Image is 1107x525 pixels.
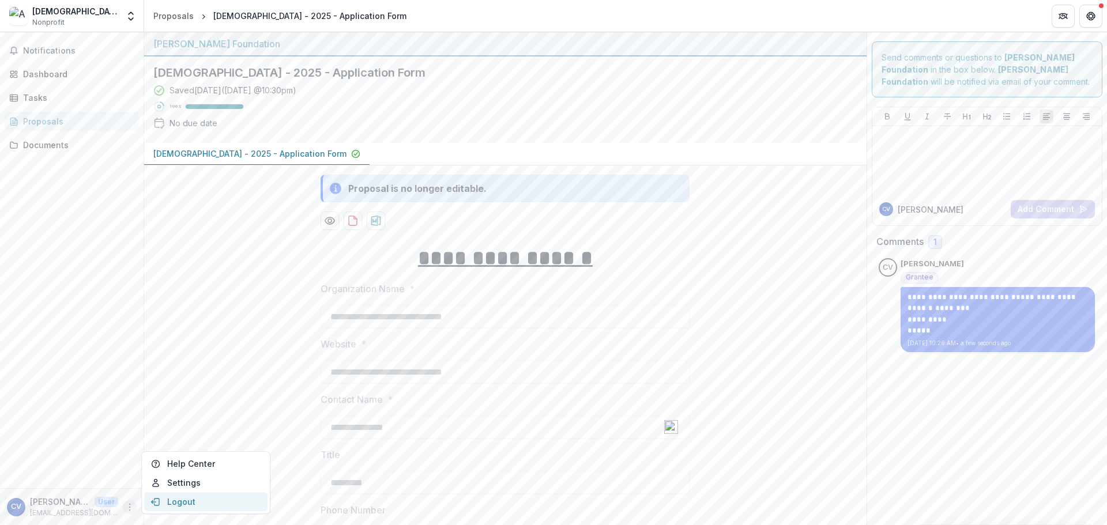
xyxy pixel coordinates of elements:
h2: [DEMOGRAPHIC_DATA] - 2025 - Application Form [153,66,839,80]
div: Dashboard [23,68,130,80]
button: Underline [901,109,914,123]
button: Italicize [920,109,934,123]
button: Align Center [1060,109,1074,123]
p: Title [321,448,340,462]
p: User [95,497,118,507]
div: Documents [23,139,130,151]
p: [PERSON_NAME] [30,496,90,508]
div: Chris Vasilakis [883,264,893,271]
div: Chris Vasilakis [882,206,890,212]
button: Partners [1052,5,1075,28]
p: [PERSON_NAME] [898,203,963,216]
button: Heading 2 [980,109,994,123]
button: Align Left [1040,109,1053,123]
div: Proposal is no longer editable. [348,182,487,195]
div: [PERSON_NAME] Foundation [153,37,857,51]
div: [DEMOGRAPHIC_DATA] [32,5,118,17]
img: npw-badge-icon-locked.svg [664,420,678,434]
div: Chris Vasilakis [11,503,21,511]
button: Heading 1 [960,109,974,123]
span: Nonprofit [32,17,65,28]
nav: breadcrumb [149,7,411,24]
button: Bullet List [1000,109,1014,123]
p: [DEMOGRAPHIC_DATA] - 2025 - Application Form [153,148,347,160]
div: No due date [170,117,217,129]
p: [EMAIL_ADDRESS][DOMAIN_NAME] [30,508,118,518]
span: 1 [933,237,937,247]
span: Grantee [906,273,933,281]
button: Bold [880,109,894,123]
p: Phone Number [321,503,386,517]
div: Proposals [23,115,130,127]
p: Contact Name [321,392,383,406]
p: [DATE] 10:26 AM • a few seconds ago [908,339,1088,348]
h2: Comments [876,236,924,247]
button: Notifications [5,41,139,60]
a: Proposals [149,7,198,24]
span: Notifications [23,46,134,56]
div: [DEMOGRAPHIC_DATA] - 2025 - Application Form [213,10,406,22]
div: Proposals [153,10,194,22]
div: Saved [DATE] ( [DATE] @ 10:30pm ) [170,84,296,96]
button: Ordered List [1020,109,1034,123]
a: Dashboard [5,65,139,84]
button: Get Help [1079,5,1102,28]
a: Proposals [5,112,139,131]
button: More [123,500,137,514]
p: [PERSON_NAME] [901,258,964,270]
p: Organization Name [321,282,405,296]
button: Strike [940,109,954,123]
button: download-proposal [344,211,362,230]
button: Open entity switcher [123,5,139,28]
div: Tasks [23,92,130,104]
button: Align Right [1079,109,1093,123]
button: Preview e7d25d0b-c767-4ced-b96e-d5b56039865d-0.pdf [321,211,339,230]
div: Send comments or questions to in the box below. will be notified via email of your comment. [872,41,1103,97]
button: download-proposal [367,211,385,230]
button: Add Comment [1011,200,1095,218]
p: Website [321,337,356,351]
p: 100 % [170,103,181,111]
a: Documents [5,135,139,154]
img: Assumption Greek Orthodox Church [9,7,28,25]
a: Tasks [5,88,139,107]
